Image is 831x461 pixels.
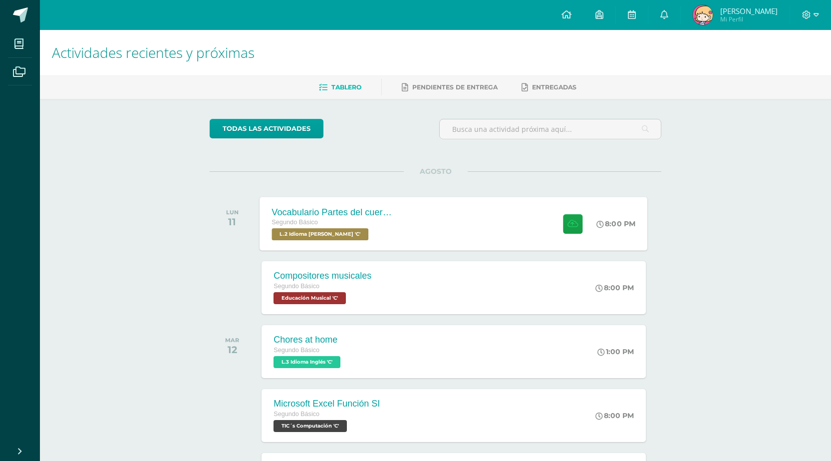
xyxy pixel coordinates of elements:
[272,228,369,240] span: L.2 Idioma Maya Kaqchikel 'C'
[693,5,713,25] img: c5fff86bbe9e0c6532c23b9a1efb74de.png
[274,399,380,409] div: Microsoft Excel Función SI
[274,292,346,304] span: Educación Musical 'C'
[272,207,393,217] div: Vocabulario Partes del cuerpo
[274,420,347,432] span: TIC´s Computación 'C'
[597,347,634,356] div: 1:00 PM
[274,347,319,354] span: Segundo Básico
[52,43,255,62] span: Actividades recientes y próximas
[720,6,778,16] span: [PERSON_NAME]
[274,356,340,368] span: L.3 Idioma Inglés 'C'
[331,83,361,91] span: Tablero
[274,335,343,345] div: Chores at home
[274,283,319,290] span: Segundo Básico
[440,119,661,139] input: Busca una actividad próxima aquí...
[225,344,239,356] div: 12
[522,79,576,95] a: Entregadas
[210,119,323,138] a: todas las Actividades
[404,167,468,176] span: AGOSTO
[402,79,498,95] a: Pendientes de entrega
[226,209,239,216] div: LUN
[274,271,371,281] div: Compositores musicales
[597,219,636,228] div: 8:00 PM
[595,283,634,292] div: 8:00 PM
[226,216,239,228] div: 11
[274,411,319,418] span: Segundo Básico
[319,79,361,95] a: Tablero
[532,83,576,91] span: Entregadas
[720,15,778,23] span: Mi Perfil
[272,219,318,226] span: Segundo Básico
[412,83,498,91] span: Pendientes de entrega
[225,337,239,344] div: MAR
[595,411,634,420] div: 8:00 PM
